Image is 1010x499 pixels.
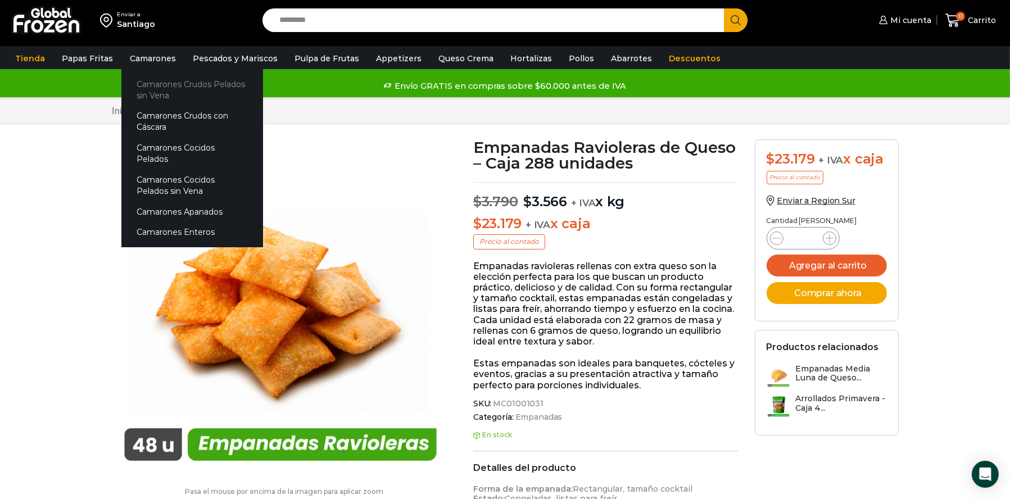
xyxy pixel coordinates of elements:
[121,138,263,170] a: Camarones Cocidos Pelados
[777,196,855,206] span: Enviar a Region Sur
[117,19,155,30] div: Santiago
[10,48,51,69] a: Tienda
[523,193,567,210] bdi: 3.566
[571,197,596,208] span: + IVA
[56,48,119,69] a: Papas Fritas
[289,48,365,69] a: Pulpa de Frutas
[112,106,248,116] nav: Breadcrumb
[796,364,887,383] h3: Empanadas Media Luna de Queso...
[473,182,738,210] p: x kg
[663,48,726,69] a: Descuentos
[767,394,887,418] a: Arrollados Primavera - Caja 4...
[767,255,887,276] button: Agregar al carrito
[523,193,532,210] span: $
[473,193,482,210] span: $
[473,399,738,409] span: SKU:
[112,106,135,116] a: Inicio
[767,171,823,184] p: Precio al contado
[972,461,999,488] div: Open Intercom Messenger
[473,484,573,494] strong: Forma de la empanada:
[473,215,482,232] span: $
[121,222,263,243] a: Camarones Enteros
[956,12,965,21] span: 0
[124,48,182,69] a: Camarones
[112,139,449,477] img: empanada-raviolera
[121,201,263,222] a: Camarones Apanados
[491,399,544,409] span: MC01001031
[121,74,263,106] a: Camarones Crudos Pelados sin Vena
[943,7,999,34] a: 0 Carrito
[724,8,748,32] button: Search button
[887,15,931,26] span: Mi cuenta
[526,219,550,230] span: + IVA
[505,48,558,69] a: Hortalizas
[605,48,658,69] a: Abarrotes
[473,358,738,391] p: Estas empanadas son ideales para banquetes, cócteles y eventos, gracias a su presentación atracti...
[767,151,815,167] bdi: 23.179
[473,216,738,232] p: x caja
[514,412,563,422] a: Empanadas
[563,48,600,69] a: Pollos
[433,48,499,69] a: Queso Crema
[792,230,814,246] input: Product quantity
[767,342,879,352] h2: Productos relacionados
[121,106,263,138] a: Camarones Crudos con Cáscara
[473,234,545,249] p: Precio al contado
[767,151,887,167] div: x caja
[876,9,931,31] a: Mi cuenta
[473,193,518,210] bdi: 3.790
[473,215,522,232] bdi: 23.179
[473,412,738,422] span: Categoría:
[117,11,155,19] div: Enviar a
[965,15,996,26] span: Carrito
[473,139,738,171] h1: Empanadas Ravioleras de Queso – Caja 288 unidades
[796,394,887,413] h3: Arrollados Primavera - Caja 4...
[112,488,457,496] p: Pasa el mouse por encima de la imagen para aplicar zoom
[473,261,738,347] p: Empanadas ravioleras rellenas con extra queso son la elección perfecta para los que buscan un pro...
[100,11,117,30] img: address-field-icon.svg
[187,48,283,69] a: Pescados y Mariscos
[767,364,887,388] a: Empanadas Media Luna de Queso...
[767,151,775,167] span: $
[819,155,844,166] span: + IVA
[121,169,263,201] a: Camarones Cocidos Pelados sin Vena
[473,431,738,439] p: En stock
[473,462,738,473] h2: Detalles del producto
[370,48,427,69] a: Appetizers
[767,282,887,304] button: Comprar ahora
[767,196,855,206] a: Enviar a Region Sur
[767,217,887,225] p: Cantidad [PERSON_NAME]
